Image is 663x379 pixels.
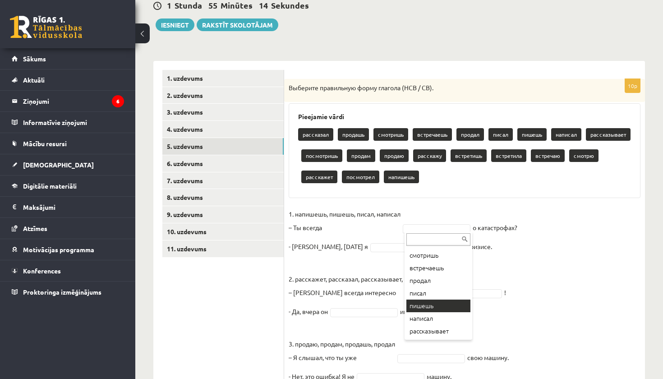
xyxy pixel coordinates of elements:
[406,312,470,325] div: написал
[406,325,470,337] div: рассказывает
[406,274,470,287] div: продал
[406,249,470,262] div: смотришь
[406,337,470,350] div: посмотришь
[406,262,470,274] div: встречаешь
[406,300,470,312] div: пишешь
[406,287,470,300] div: писал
